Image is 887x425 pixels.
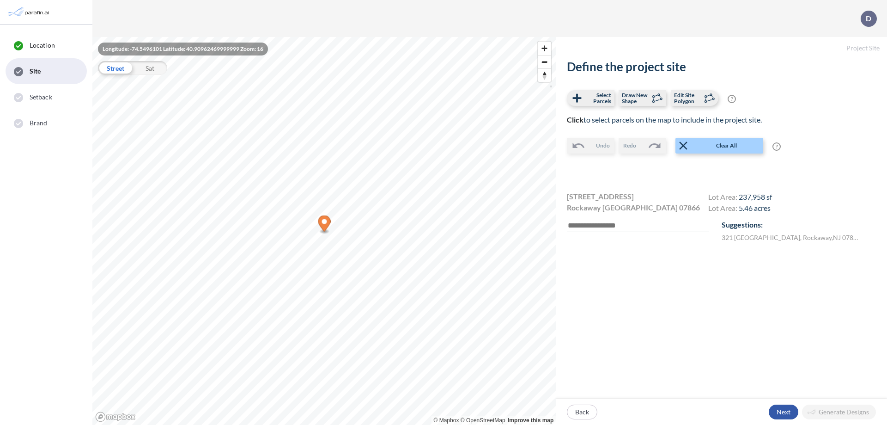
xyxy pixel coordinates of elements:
[575,407,589,417] p: Back
[30,118,48,128] span: Brand
[567,60,876,74] h2: Define the project site
[728,95,736,103] span: ?
[708,192,772,203] h4: Lot Area:
[674,92,701,104] span: Edit Site Polygon
[567,115,762,124] span: to select parcels on the map to include in the project site.
[434,417,459,424] a: Mapbox
[98,61,133,75] div: Street
[722,219,876,230] p: Suggestions:
[675,138,763,154] button: Clear All
[708,203,772,215] h4: Lot Area:
[866,14,871,23] p: D
[461,417,505,424] a: OpenStreetMap
[318,216,331,234] div: Map marker
[584,92,611,104] span: Select Parcels
[30,41,55,50] span: Location
[556,37,887,60] h5: Project Site
[95,412,136,422] a: Mapbox homepage
[538,42,551,55] button: Zoom in
[92,37,556,425] canvas: Map
[690,142,762,150] span: Clear All
[7,4,52,21] img: Parafin
[538,55,551,68] button: Zoom out
[567,405,597,419] button: Back
[567,138,614,154] button: Undo
[769,405,798,419] button: Next
[98,43,268,55] div: Longitude: -74.5496101 Latitude: 40.90962469999999 Zoom: 16
[739,203,771,212] span: 5.46 acres
[30,92,52,102] span: Setback
[619,138,666,154] button: Redo
[567,202,700,213] span: Rockaway [GEOGRAPHIC_DATA] 07866
[538,68,551,82] button: Reset bearing to north
[538,69,551,82] span: Reset bearing to north
[567,115,583,124] b: Click
[596,142,610,150] span: Undo
[133,61,167,75] div: Sat
[622,92,649,104] span: Draw New Shape
[567,191,634,202] span: [STREET_ADDRESS]
[623,142,636,150] span: Redo
[722,233,861,242] label: 321 [GEOGRAPHIC_DATA] , Rockaway , NJ 07866 , US
[739,192,772,201] span: 237,958 sf
[508,417,553,424] a: Improve this map
[772,142,781,151] span: ?
[30,67,41,76] span: Site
